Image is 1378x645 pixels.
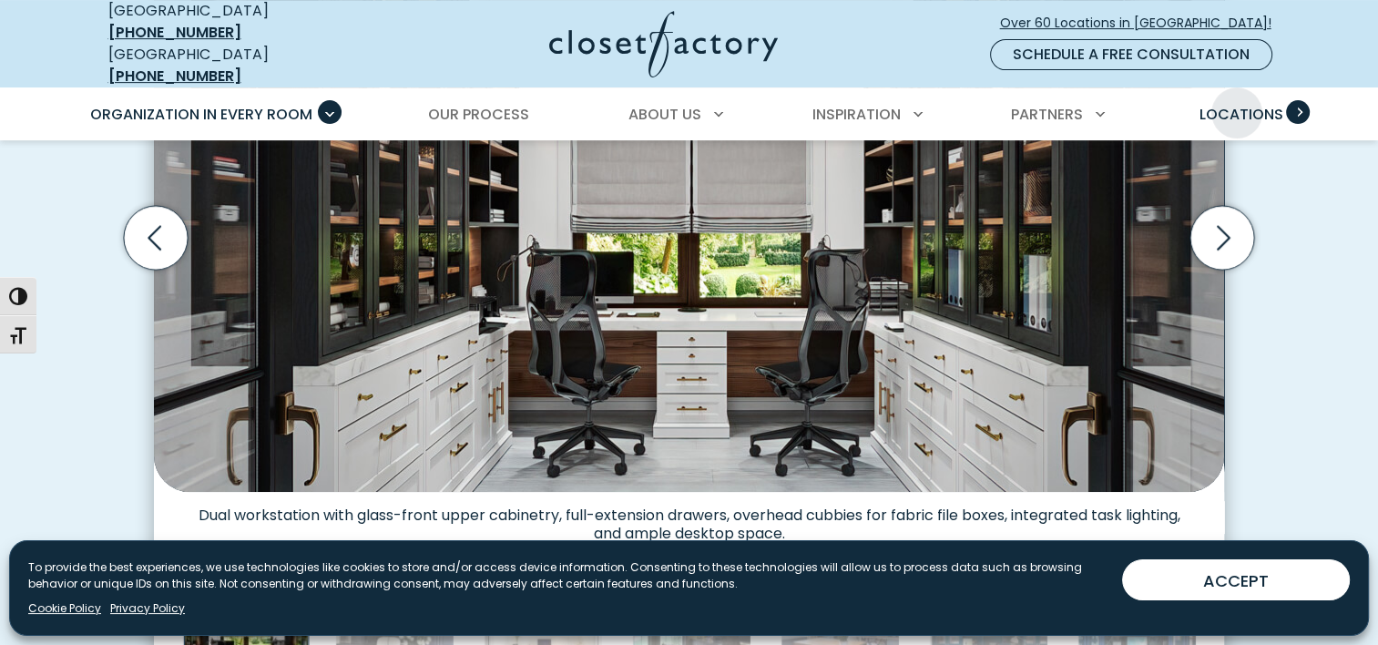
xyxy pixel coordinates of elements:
[77,89,1301,140] nav: Primary Menu
[108,66,241,87] a: [PHONE_NUMBER]
[117,199,195,277] button: Previous slide
[628,104,701,125] span: About Us
[999,7,1287,39] a: Over 60 Locations in [GEOGRAPHIC_DATA]!
[812,104,901,125] span: Inspiration
[1000,14,1286,33] span: Over 60 Locations in [GEOGRAPHIC_DATA]!
[549,11,778,77] img: Closet Factory Logo
[990,39,1272,70] a: Schedule a Free Consultation
[28,600,101,617] a: Cookie Policy
[108,22,241,43] a: [PHONE_NUMBER]
[1199,104,1282,125] span: Locations
[28,559,1108,592] p: To provide the best experiences, we use technologies like cookies to store and/or access device i...
[1011,104,1083,125] span: Partners
[108,44,373,87] div: [GEOGRAPHIC_DATA]
[154,492,1224,543] figcaption: Dual workstation with glass-front upper cabinetry, full-extension drawers, overhead cubbies for f...
[90,104,312,125] span: Organization in Every Room
[1183,199,1261,277] button: Next slide
[110,600,185,617] a: Privacy Policy
[1122,559,1350,600] button: ACCEPT
[428,104,529,125] span: Our Process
